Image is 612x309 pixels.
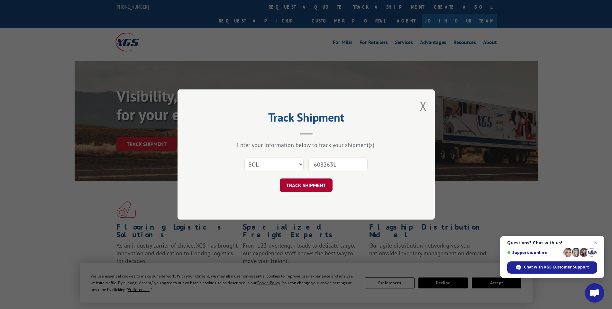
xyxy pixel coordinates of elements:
[592,239,599,247] span: Close chat
[507,240,597,245] span: Questions? Chat with us!
[507,261,597,274] div: Chat with XGS Customer Support
[308,158,368,171] input: Number(s)
[210,113,403,125] h2: Track Shipment
[524,264,589,270] span: Chat with XGS Customer Support
[420,97,427,114] button: Close modal
[280,178,333,192] button: TRACK SHIPMENT
[210,141,403,149] div: Enter your information below to track your shipment(s).
[507,250,561,255] span: Support is online
[585,283,604,303] div: Open chat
